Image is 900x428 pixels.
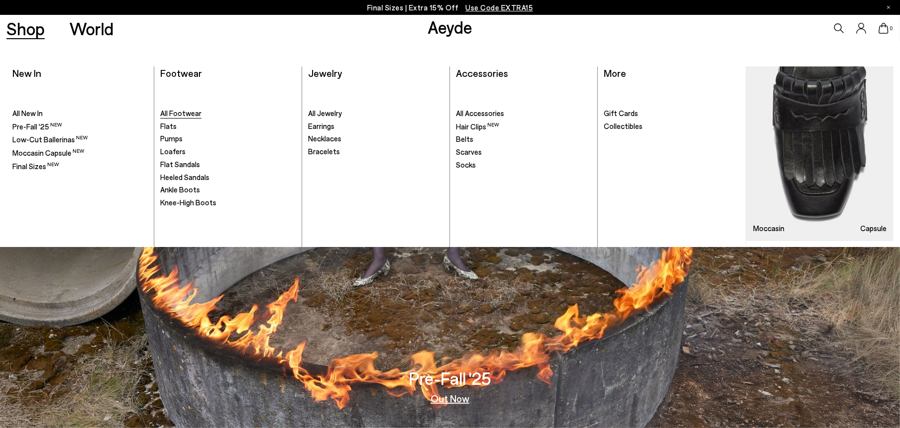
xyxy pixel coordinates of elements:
[308,134,341,143] span: Necklaces
[456,134,591,144] a: Belts
[12,134,147,145] a: Low-Cut Ballerinas
[160,109,201,118] span: All Footwear
[456,122,591,132] a: Hair Clips
[160,173,295,183] a: Heeled Sandals
[604,67,627,79] a: More
[367,1,533,14] p: Final Sizes | Extra 15% Off
[6,20,45,37] a: Shop
[12,148,84,157] span: Moccasin Capsule
[456,147,591,157] a: Scarves
[12,162,59,171] span: Final Sizes
[308,67,342,79] a: Jewelry
[160,122,295,131] a: Flats
[308,122,443,131] a: Earrings
[160,122,177,130] span: Flats
[12,135,88,144] span: Low-Cut Ballerinas
[308,122,334,130] span: Earrings
[308,147,340,156] span: Bracelets
[308,147,443,157] a: Bracelets
[160,160,200,169] span: Flat Sandals
[456,109,591,119] a: All Accessories
[160,147,295,157] a: Loafers
[456,67,509,79] a: Accessories
[12,122,147,132] a: Pre-Fall '25
[456,160,591,170] a: Socks
[12,122,62,131] span: Pre-Fall '25
[604,109,740,119] a: Gift Cards
[160,134,183,143] span: Pumps
[160,147,186,156] span: Loafers
[12,148,147,158] a: Moccasin Capsule
[753,225,784,232] h3: Moccasin
[604,122,740,131] a: Collectibles
[12,109,147,119] a: All New In
[12,109,43,118] span: All New In
[160,185,295,195] a: Ankle Boots
[308,134,443,144] a: Necklaces
[456,147,482,156] span: Scarves
[409,369,491,387] h3: Pre-Fall '25
[160,185,200,194] span: Ankle Boots
[12,161,147,172] a: Final Sizes
[456,122,500,131] span: Hair Clips
[160,67,202,79] a: Footwear
[456,109,505,118] span: All Accessories
[465,3,533,12] span: Navigate to /collections/ss25-final-sizes
[160,134,295,144] a: Pumps
[160,109,295,119] a: All Footwear
[746,66,894,241] img: Mobile_e6eede4d-78b8-4bd1-ae2a-4197e375e133_900x.jpg
[160,173,209,182] span: Heeled Sandals
[160,198,295,208] a: Knee-High Boots
[69,20,114,37] a: World
[860,225,887,232] h3: Capsule
[604,122,643,130] span: Collectibles
[456,134,474,143] span: Belts
[12,67,41,79] a: New In
[456,160,476,169] span: Socks
[308,109,443,119] a: All Jewelry
[879,23,889,34] a: 0
[308,109,342,118] span: All Jewelry
[431,393,469,403] a: Out Now
[889,26,894,31] span: 0
[746,66,894,241] a: Moccasin Capsule
[160,160,295,170] a: Flat Sandals
[428,16,472,37] a: Aeyde
[604,109,639,118] span: Gift Cards
[160,198,216,207] span: Knee-High Boots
